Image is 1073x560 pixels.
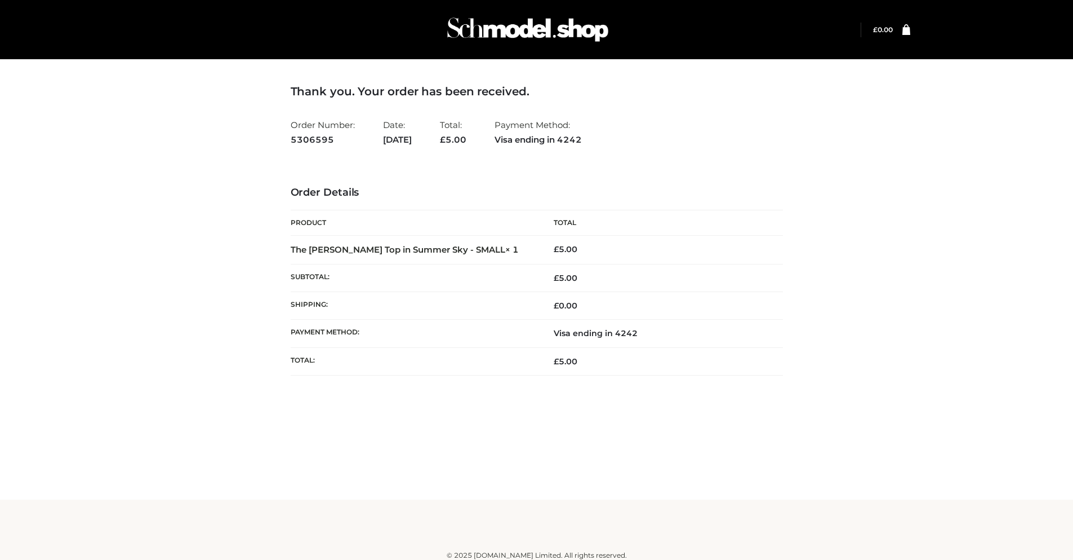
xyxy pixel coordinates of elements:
[291,244,519,255] strong: The [PERSON_NAME] Top in Summer Sky - SMALL
[383,115,412,149] li: Date:
[554,301,559,311] span: £
[291,133,355,147] strong: 5306595
[554,301,577,311] bdi: 0.00
[495,133,582,147] strong: Visa ending in 4242
[554,273,577,283] span: 5.00
[440,134,446,145] span: £
[291,210,537,236] th: Product
[537,210,783,236] th: Total
[440,134,466,145] span: 5.00
[873,25,893,34] a: £0.00
[291,264,537,292] th: Subtotal:
[873,25,878,34] span: £
[291,292,537,320] th: Shipping:
[291,320,537,347] th: Payment method:
[505,244,519,255] strong: × 1
[443,7,612,52] img: Schmodel Admin 964
[440,115,466,149] li: Total:
[291,187,783,199] h3: Order Details
[291,347,537,375] th: Total:
[537,320,783,347] td: Visa ending in 4242
[383,133,412,147] strong: [DATE]
[291,85,783,98] h3: Thank you. Your order has been received.
[554,244,577,254] bdi: 5.00
[291,115,355,149] li: Order Number:
[873,25,893,34] bdi: 0.00
[554,244,559,254] span: £
[554,356,559,367] span: £
[554,356,577,367] span: 5.00
[495,115,582,149] li: Payment Method:
[554,273,559,283] span: £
